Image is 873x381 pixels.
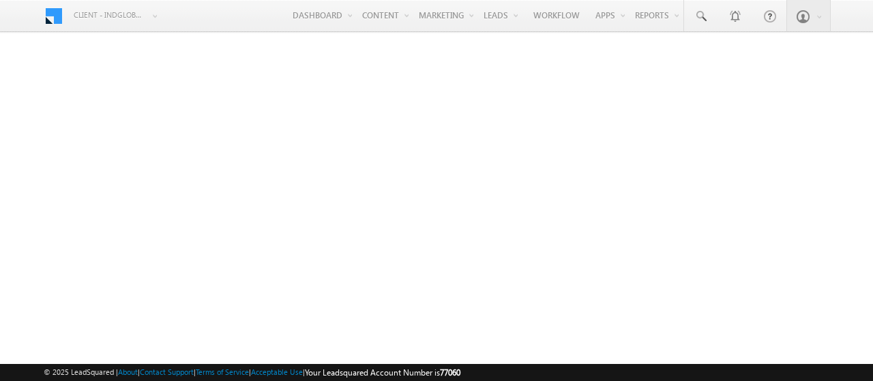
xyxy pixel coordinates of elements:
a: Acceptable Use [251,367,303,376]
span: Your Leadsquared Account Number is [305,367,460,378]
span: 77060 [440,367,460,378]
span: Client - indglobal1 (77060) [74,8,145,22]
a: Contact Support [140,367,194,376]
span: © 2025 LeadSquared | | | | | [44,366,460,379]
a: About [118,367,138,376]
a: Terms of Service [196,367,249,376]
